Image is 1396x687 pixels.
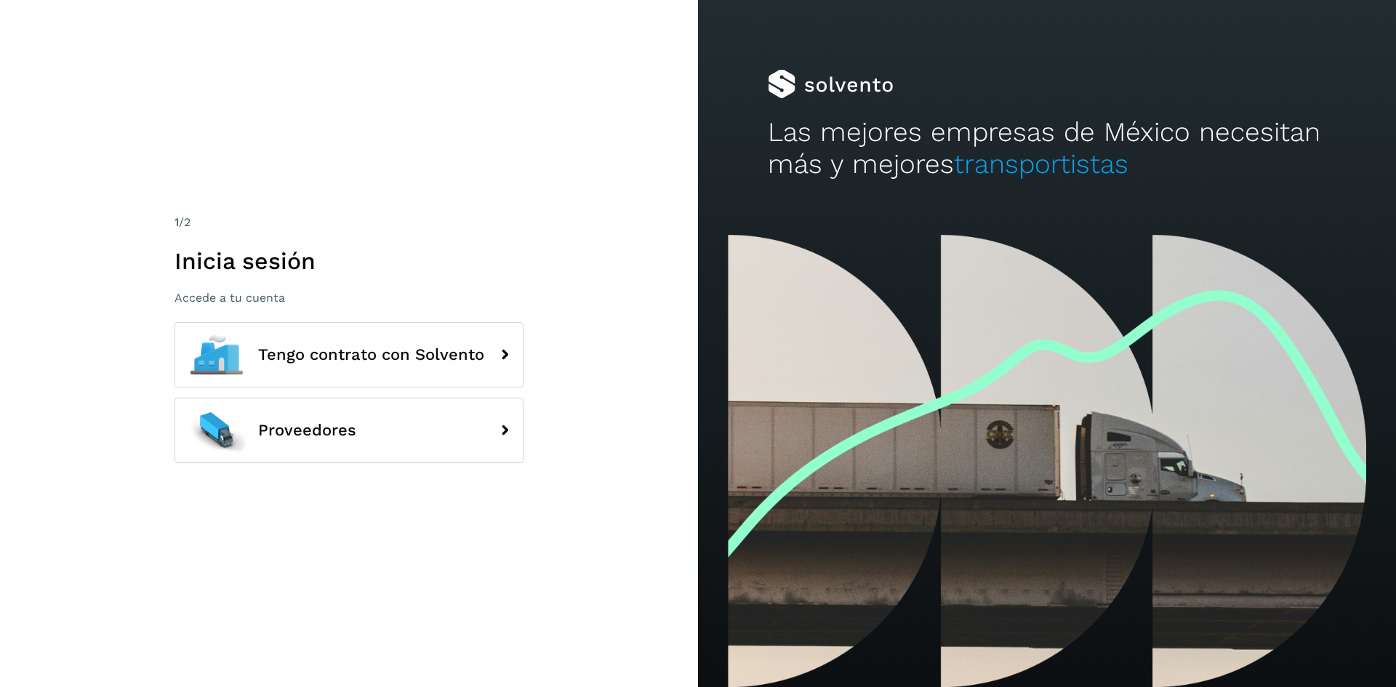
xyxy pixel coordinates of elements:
[174,291,523,305] p: Accede a tu cuenta
[258,422,356,439] span: Proveedores
[954,148,1128,180] span: transportistas
[174,322,523,387] button: Tengo contrato con Solvento
[258,346,484,363] span: Tengo contrato con Solvento
[174,215,179,229] span: 1
[174,247,523,275] h1: Inicia sesión
[768,116,1326,181] h2: Las mejores empresas de México necesitan más y mejores
[174,214,523,231] div: /2
[174,398,523,463] button: Proveedores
